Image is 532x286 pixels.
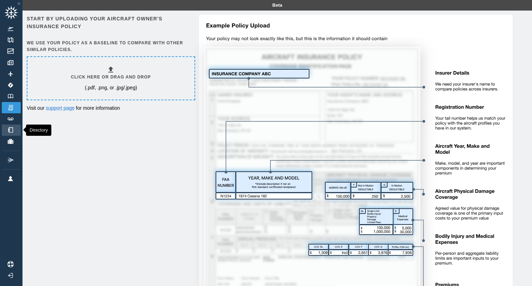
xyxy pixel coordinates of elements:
[27,15,194,31] h6: Start by uploading your aircraft owner's insurance policy
[27,104,194,112] p: Visit our for more information
[46,105,75,111] a: support page
[27,40,194,53] h6: We use your policy as a baseline to compare with other similar policies.
[85,84,137,91] p: (.pdf, .png, or .jpg/.jpeg)
[71,74,151,81] h6: Click here or drag and drop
